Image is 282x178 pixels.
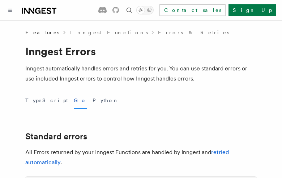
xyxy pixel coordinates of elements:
[228,4,276,16] a: Sign Up
[25,64,257,84] p: Inngest automatically handles errors and retries for you. You can use standard errors or use incl...
[159,4,226,16] a: Contact sales
[136,6,154,14] button: Toggle dark mode
[74,92,87,109] button: Go
[25,45,257,58] h1: Inngest Errors
[25,92,68,109] button: TypeScript
[93,92,119,109] button: Python
[69,29,148,36] a: Inngest Functions
[6,6,14,14] button: Toggle navigation
[125,6,133,14] button: Find something...
[158,29,229,36] a: Errors & Retries
[25,131,87,142] a: Standard errors
[25,147,257,168] p: All Errors returned by your Inngest Functions are handled by Inngest and .
[25,29,59,36] span: Features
